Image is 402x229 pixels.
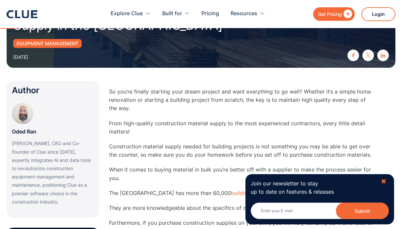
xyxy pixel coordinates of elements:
a: building materials and supplies dealers [231,190,328,196]
div: [DATE] [13,53,28,61]
p: When it comes to buying material in bulk you’re better off with a supplier to make the process ea... [109,166,373,182]
div: Resources [231,3,257,24]
a: Login [361,7,395,21]
img: twitter X icon [366,53,370,57]
h1: Top 8 Companies for Construction Material Supply in the [GEOGRAPHIC_DATA] [13,3,276,32]
div: Built for [162,3,190,24]
div:  [342,10,352,18]
div: Author [12,86,94,95]
p: Construction material supply needed for building projects is not something you may be able to get... [109,142,373,159]
a: Equipment Management [13,39,82,48]
a: Pricing [201,3,219,24]
p: They are more knowledgeable about the specifics of construction material supply than you are. [109,204,373,212]
div: Explore Clue [111,3,143,24]
div: Built for [162,3,182,24]
button: Submit [336,203,389,219]
p: Join our newsletter to stay up to date on features & releases [251,179,375,196]
p: [PERSON_NAME], CEO and Co-Founder of Clue since [DATE], expertly integrates AI and data tools to ... [12,139,94,206]
img: Oded Ran [12,103,33,124]
img: linkedin icon [381,53,385,57]
p: From high-quality construction material supply to the most experienced contractors, every little ... [109,119,373,136]
img: facebook icon [351,53,355,57]
p: Oded Ran [12,128,36,136]
div: Resources [231,3,265,24]
a: Get Pricing [313,7,355,21]
input: Enter your E-mail [251,203,389,219]
p: The [GEOGRAPHIC_DATA] has more than 60,000 . [109,189,373,197]
div: Explore Clue [111,3,151,24]
div: ✖ [381,177,386,186]
p: So you’re finally starting your dream project and want everything to go well? Whether it’s a simp... [109,88,373,113]
div: Get Pricing [318,10,342,18]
